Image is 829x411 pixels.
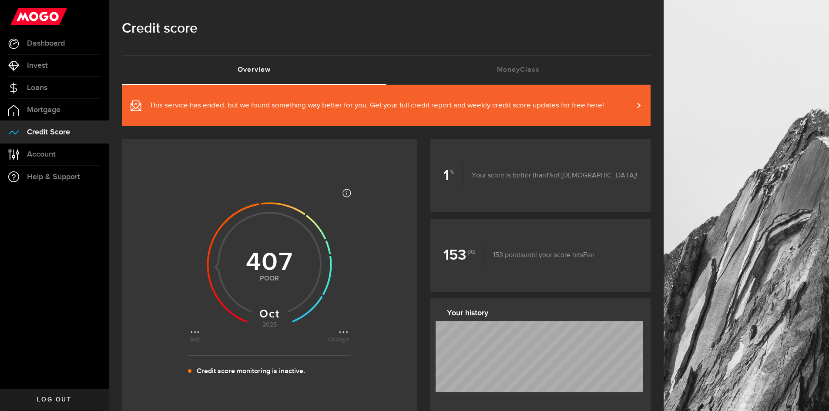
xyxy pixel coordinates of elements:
span: Credit Score [27,128,70,136]
p: until your score hits [484,250,594,261]
span: Loans [27,84,47,92]
b: 153 [443,244,484,267]
span: Invest [27,62,48,70]
span: This service has ended, but we found something way better for you. Get your full credit report an... [149,100,604,111]
span: 153 points [493,252,524,259]
span: Dashboard [27,40,65,47]
button: Open LiveChat chat widget [7,3,33,30]
span: Account [27,150,56,158]
p: Your score is better than of [DEMOGRAPHIC_DATA]! [463,170,638,181]
h3: Your history [447,306,640,320]
a: MoneyClass [386,56,651,84]
span: 1 [546,172,554,179]
p: Credit score monitoring is inactive. [197,366,305,377]
span: Help & Support [27,173,80,181]
a: Overview [122,56,386,84]
ul: Tabs Navigation [122,55,651,85]
b: 1 [443,164,463,187]
h1: Credit score [122,17,651,40]
span: Mortgage [27,106,60,114]
a: This service has ended, but we found something way better for you. Get your full credit report an... [122,85,651,126]
span: Fair [583,252,594,259]
span: Log out [37,397,71,403]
